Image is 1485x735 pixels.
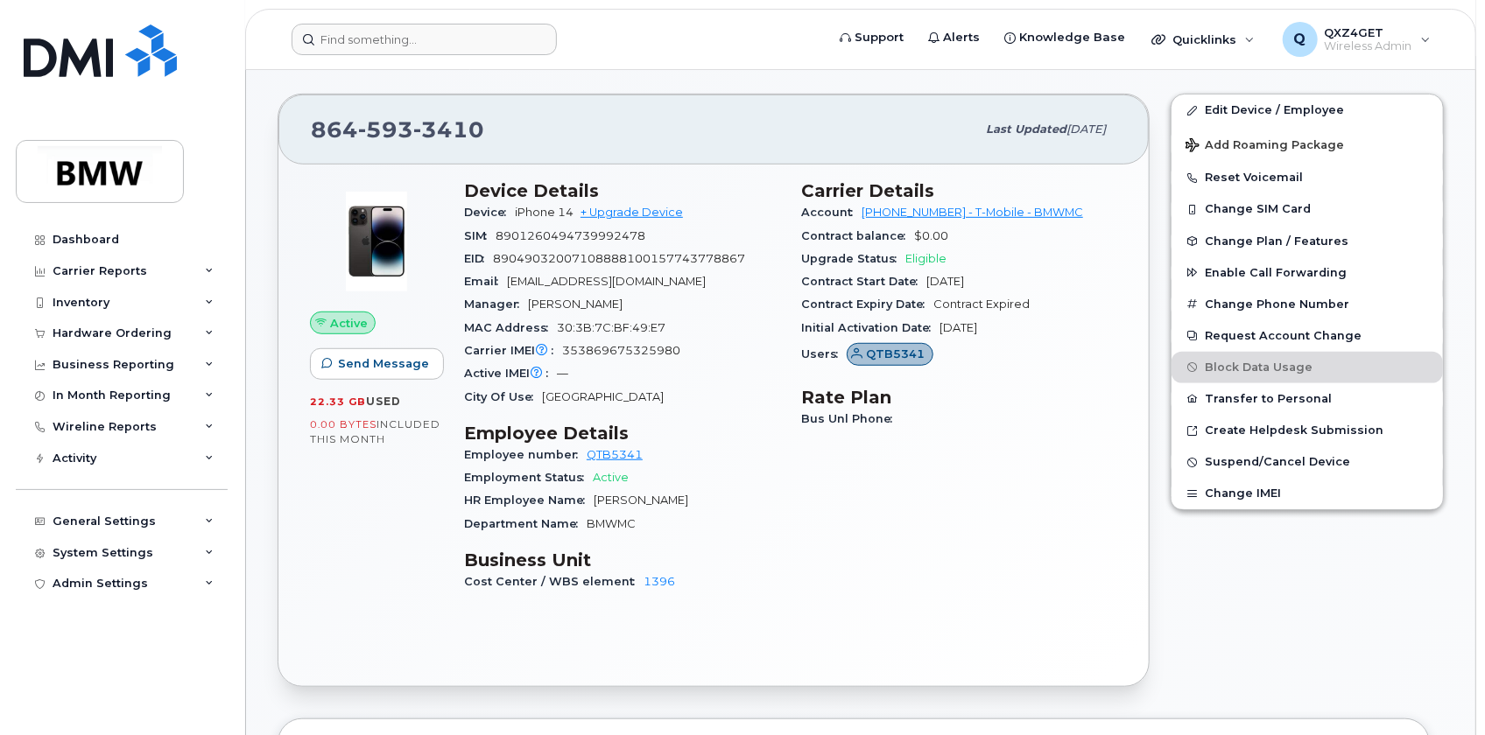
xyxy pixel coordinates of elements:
a: + Upgrade Device [581,206,683,219]
span: Active [593,471,629,484]
span: Q [1294,29,1306,50]
h3: Business Unit [464,549,780,570]
span: Add Roaming Package [1186,138,1344,155]
span: $0.00 [914,229,948,242]
span: [GEOGRAPHIC_DATA] [542,390,664,403]
span: 864 [311,116,484,143]
span: QXZ4GET [1325,25,1412,39]
span: City Of Use [464,390,542,403]
a: Support [827,20,916,55]
a: QTB5341 [587,448,643,461]
a: Create Helpdesk Submission [1172,415,1443,446]
button: Send Message [310,348,444,380]
span: EID [464,252,493,265]
span: Knowledge Base [1019,29,1125,46]
span: Email [464,275,507,288]
span: 0.00 Bytes [310,418,377,430]
span: Active IMEI [464,367,557,380]
span: Employee number [464,448,587,461]
h3: Employee Details [464,423,780,444]
span: Enable Call Forwarding [1205,266,1347,279]
span: QTB5341 [867,346,925,362]
span: Users [801,347,847,360]
span: [DATE] [940,321,977,334]
h3: Carrier Details [801,180,1117,201]
span: 3410 [413,116,484,143]
span: Suspend/Cancel Device [1205,456,1350,469]
h3: Rate Plan [801,387,1117,408]
span: Upgrade Status [801,252,905,265]
span: used [366,395,401,408]
span: Last updated [986,122,1066,136]
button: Reset Voicemail [1172,162,1443,193]
span: Initial Activation Date [801,321,940,334]
span: Alerts [943,29,980,46]
span: Contract Expiry Date [801,297,933,311]
a: Alerts [916,20,992,55]
span: Device [464,206,515,219]
button: Request Account Change [1172,320,1443,352]
span: Active [330,315,368,332]
a: QTB5341 [847,347,933,360]
button: Transfer to Personal [1172,383,1443,415]
span: Send Message [338,355,429,372]
button: Change IMEI [1172,478,1443,509]
span: Wireless Admin [1325,39,1412,53]
span: Quicklinks [1172,32,1236,46]
iframe: Messenger Launcher [1409,659,1472,722]
span: 353869675325980 [562,344,680,357]
a: [PHONE_NUMBER] - T-Mobile - BMWMC [862,206,1083,219]
span: 89049032007108888100157743778867 [493,252,745,265]
span: [DATE] [926,275,964,288]
button: Change Plan / Features [1172,226,1443,257]
span: Contract balance [801,229,914,242]
span: Department Name [464,517,587,530]
span: 30:3B:7C:BF:49:E7 [557,321,665,334]
span: Support [855,29,904,46]
span: SIM [464,229,496,242]
span: MAC Address [464,321,557,334]
span: iPhone 14 [515,206,574,219]
span: Account [801,206,862,219]
span: 22.33 GB [310,395,366,408]
a: Edit Device / Employee [1172,94,1443,126]
h3: Device Details [464,180,780,201]
span: Employment Status [464,471,593,484]
span: Contract Start Date [801,275,926,288]
span: HR Employee Name [464,493,594,507]
input: Find something... [292,24,557,55]
span: Eligible [905,252,947,265]
span: Change Plan / Features [1205,234,1348,248]
span: [DATE] [1066,122,1106,136]
div: QXZ4GET [1270,22,1443,57]
span: 593 [358,116,413,143]
span: Carrier IMEI [464,344,562,357]
span: 8901260494739992478 [496,229,645,242]
button: Enable Call Forwarding [1172,257,1443,289]
button: Change SIM Card [1172,193,1443,225]
span: Bus Unl Phone [801,412,901,425]
span: [PERSON_NAME] [594,493,688,507]
span: [PERSON_NAME] [528,297,623,311]
span: Manager [464,297,528,311]
span: Contract Expired [933,297,1030,311]
button: Add Roaming Package [1172,126,1443,162]
span: [EMAIL_ADDRESS][DOMAIN_NAME] [507,275,706,288]
button: Suspend/Cancel Device [1172,446,1443,478]
span: BMWMC [587,517,636,530]
a: Knowledge Base [992,20,1137,55]
button: Change Phone Number [1172,289,1443,320]
span: — [557,367,568,380]
img: image20231002-3703462-njx0qo.jpeg [324,189,429,294]
a: 1396 [644,575,675,588]
span: Cost Center / WBS element [464,575,644,588]
button: Block Data Usage [1172,352,1443,383]
div: Quicklinks [1139,22,1267,57]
